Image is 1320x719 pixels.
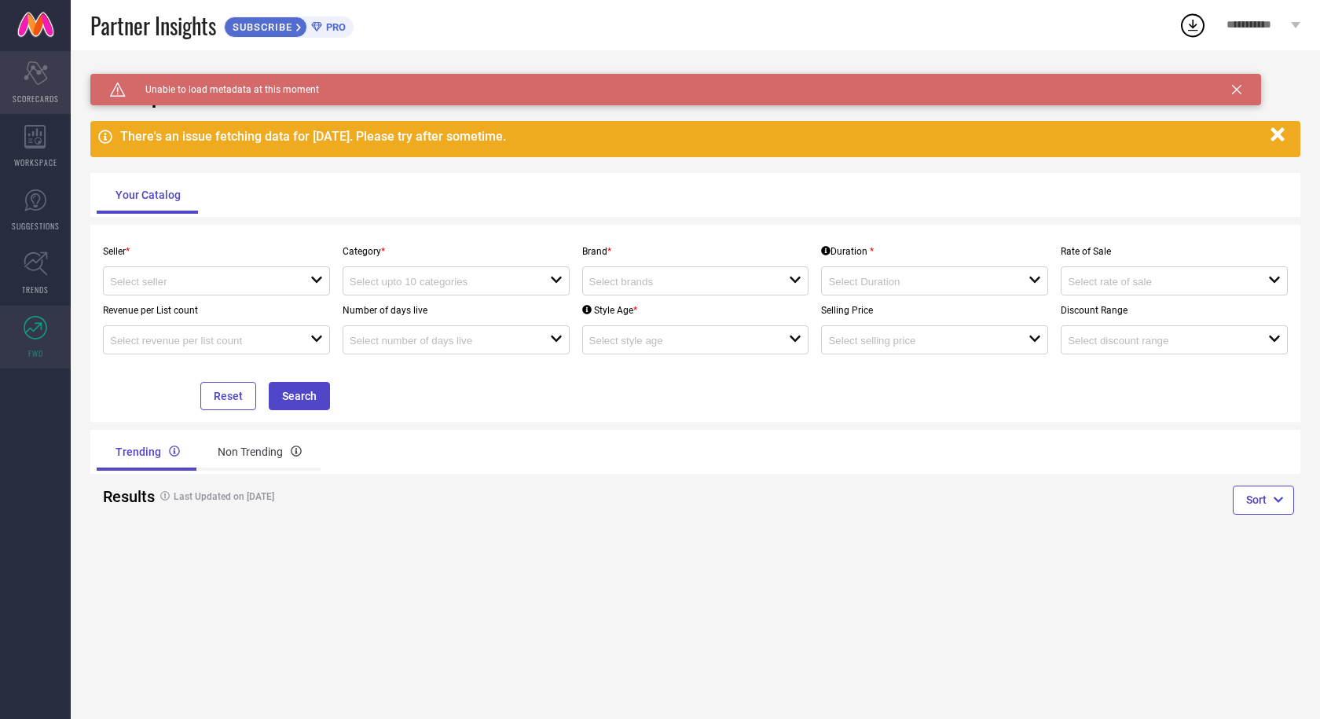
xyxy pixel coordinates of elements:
p: Number of days live [343,305,570,316]
div: There's an issue fetching data for [DATE]. Please try after sometime. [120,129,1263,144]
button: Sort [1233,486,1294,514]
p: Seller [103,246,330,257]
a: SUBSCRIBEPRO [224,13,354,38]
div: Open download list [1179,11,1207,39]
span: SUGGESTIONS [12,220,60,232]
div: Duration [821,246,874,257]
input: Select revenue per list count [110,335,290,347]
span: WORKSPACE [14,156,57,168]
span: SCORECARDS [13,93,59,105]
span: PRO [322,21,346,33]
input: Select rate of sale [1068,276,1248,288]
p: Revenue per List count [103,305,330,316]
div: Your Catalog [97,176,200,214]
div: Style Age [582,305,637,316]
span: TRENDS [22,284,49,295]
div: Trending [97,433,199,471]
input: Select discount range [1068,335,1248,347]
h2: Results [103,487,140,506]
input: Select selling price [828,335,1008,347]
h4: Last Updated on [DATE] [152,491,633,502]
button: Search [269,382,330,410]
input: Select style age [589,335,769,347]
button: Reset [200,382,256,410]
input: Select number of days live [350,335,530,347]
input: Select seller [110,276,290,288]
p: Rate of Sale [1061,246,1288,257]
div: Non Trending [199,433,321,471]
input: Select upto 10 categories [350,276,530,288]
p: Category [343,246,570,257]
p: Selling Price [821,305,1048,316]
input: Select brands [589,276,769,288]
span: Partner Insights [90,9,216,42]
span: SUBSCRIBE [225,21,296,33]
span: FWD [28,347,43,359]
input: Select Duration [828,276,1008,288]
p: Discount Range [1061,305,1288,316]
span: Unable to load metadata at this moment [126,84,319,95]
p: Brand [582,246,809,257]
